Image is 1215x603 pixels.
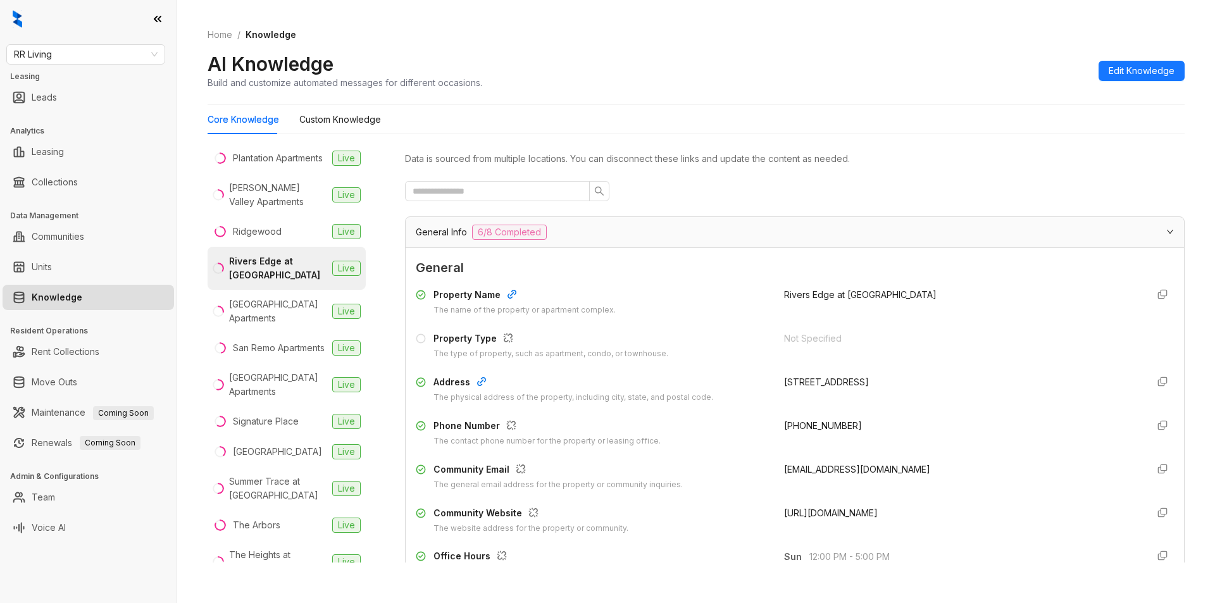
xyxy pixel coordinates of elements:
span: 12:00 PM - 5:00 PM [809,550,1137,564]
div: San Remo Apartments [233,341,325,355]
a: Communities [32,224,84,249]
li: Collections [3,170,174,195]
div: The Heights at [GEOGRAPHIC_DATA] [229,548,327,576]
span: Live [332,187,361,202]
span: [URL][DOMAIN_NAME] [784,507,878,518]
div: The Arbors [233,518,280,532]
div: Phone Number [433,419,661,435]
div: The type of property, such as apartment, condo, or townhouse. [433,348,668,360]
a: Collections [32,170,78,195]
div: [GEOGRAPHIC_DATA] Apartments [229,297,327,325]
span: Knowledge [246,29,296,40]
span: 6/8 Completed [472,225,547,240]
span: Live [332,554,361,569]
div: Office Hours [433,549,690,566]
span: expanded [1166,228,1174,235]
span: Live [332,151,361,166]
img: logo [13,10,22,28]
a: Move Outs [32,370,77,395]
div: [GEOGRAPHIC_DATA] [233,445,322,459]
a: Team [32,485,55,510]
span: Edit Knowledge [1109,64,1174,78]
span: search [594,186,604,196]
div: The name of the property or apartment complex. [433,304,616,316]
a: Voice AI [32,515,66,540]
span: Live [332,304,361,319]
a: Rent Collections [32,339,99,364]
a: Leasing [32,139,64,165]
h2: AI Knowledge [208,52,333,76]
a: RenewalsComing Soon [32,430,140,456]
div: [GEOGRAPHIC_DATA] Apartments [229,371,327,399]
span: [PHONE_NUMBER] [784,420,862,431]
div: The contact phone number for the property or leasing office. [433,435,661,447]
div: Custom Knowledge [299,113,381,127]
button: Edit Knowledge [1099,61,1185,81]
div: Property Name [433,288,616,304]
a: Knowledge [32,285,82,310]
li: Renewals [3,430,174,456]
div: Plantation Apartments [233,151,323,165]
li: Units [3,254,174,280]
h3: Data Management [10,210,177,221]
span: Live [332,261,361,276]
h3: Leasing [10,71,177,82]
span: Rivers Edge at [GEOGRAPHIC_DATA] [784,289,937,300]
h3: Admin & Configurations [10,471,177,482]
span: Live [332,518,361,533]
div: The website address for the property or community. [433,523,628,535]
span: General Info [416,225,467,239]
span: [EMAIL_ADDRESS][DOMAIN_NAME] [784,464,930,475]
li: Maintenance [3,400,174,425]
span: RR Living [14,45,158,64]
div: Community Website [433,506,628,523]
div: The general email address for the property or community inquiries. [433,479,683,491]
li: Rent Collections [3,339,174,364]
li: Team [3,485,174,510]
span: Live [332,224,361,239]
a: Units [32,254,52,280]
span: Coming Soon [93,406,154,420]
li: Leads [3,85,174,110]
li: Voice AI [3,515,174,540]
div: Signature Place [233,414,299,428]
div: [PERSON_NAME] Valley Apartments [229,181,327,209]
h3: Analytics [10,125,177,137]
div: Address [433,375,713,392]
div: Not Specified [784,332,1137,345]
li: Communities [3,224,174,249]
div: [STREET_ADDRESS] [784,375,1137,389]
div: Rivers Edge at [GEOGRAPHIC_DATA] [229,254,327,282]
span: Live [332,481,361,496]
span: Live [332,340,361,356]
a: Leads [32,85,57,110]
li: Move Outs [3,370,174,395]
h3: Resident Operations [10,325,177,337]
div: Core Knowledge [208,113,279,127]
span: Coming Soon [80,436,140,450]
div: Summer Trace at [GEOGRAPHIC_DATA] [229,475,327,502]
div: Property Type [433,332,668,348]
div: The physical address of the property, including city, state, and postal code. [433,392,713,404]
div: General Info6/8 Completed [406,217,1184,247]
div: Community Email [433,463,683,479]
span: Live [332,444,361,459]
div: Data is sourced from multiple locations. You can disconnect these links and update the content as... [405,152,1185,166]
span: Live [332,414,361,429]
span: Sun [784,550,809,564]
div: Build and customize automated messages for different occasions. [208,76,482,89]
span: General [416,258,1174,278]
li: Leasing [3,139,174,165]
span: Live [332,377,361,392]
div: Ridgewood [233,225,282,239]
li: Knowledge [3,285,174,310]
li: / [237,28,240,42]
a: Home [205,28,235,42]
